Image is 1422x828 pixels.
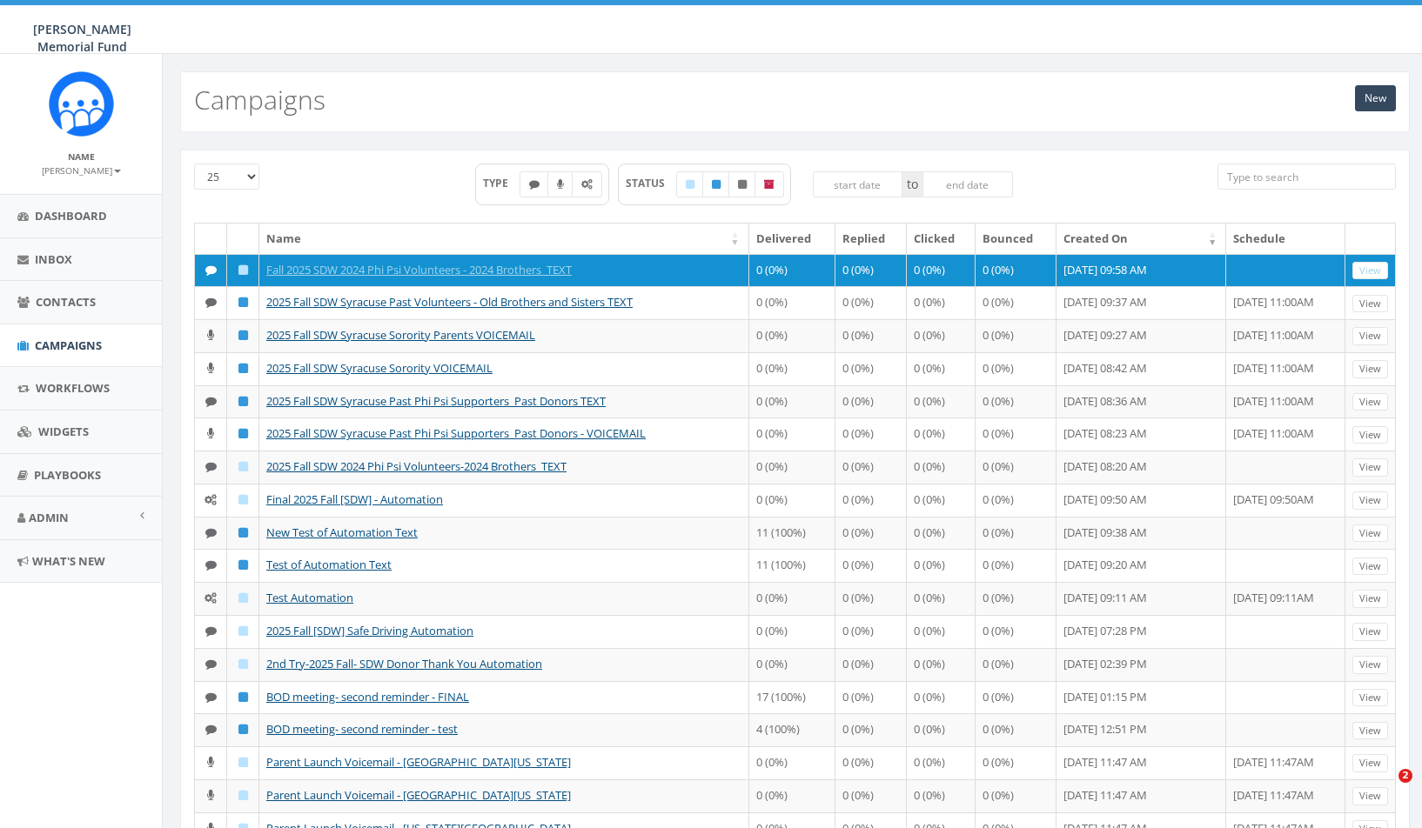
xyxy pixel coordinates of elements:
td: 0 (0%) [976,254,1056,287]
td: 11 (100%) [749,517,835,550]
td: 0 (0%) [749,254,835,287]
a: View [1352,689,1388,707]
td: [DATE] 02:39 PM [1056,648,1226,681]
label: Automated Message [572,171,602,197]
td: 0 (0%) [749,286,835,319]
a: View [1352,787,1388,805]
i: Published [238,297,248,308]
a: View [1352,393,1388,411]
label: Published [702,171,730,197]
span: Inbox [35,251,72,267]
th: Schedule [1226,224,1345,254]
span: Workflows [36,380,110,396]
th: Bounced [976,224,1056,254]
a: Test Automation [266,590,353,605]
i: Published [238,428,248,439]
a: 2025 Fall SDW Syracuse Sorority Parents VOICEMAIL [266,327,535,343]
td: 0 (0%) [835,352,907,385]
a: New Test of Automation Text [266,524,418,540]
span: Widgets [38,424,89,439]
span: Admin [29,510,69,525]
a: View [1352,491,1388,510]
td: 0 (0%) [907,484,976,517]
span: to [902,171,922,197]
td: [DATE] 11:00AM [1226,417,1345,451]
a: Parent Launch Voicemail - [GEOGRAPHIC_DATA][US_STATE] [266,754,571,770]
a: BOD meeting- second reminder - test [266,721,458,737]
a: View [1352,524,1388,543]
a: Fall 2025 SDW 2024 Phi Psi Volunteers - 2024 Brothers_TEXT [266,262,572,277]
td: [DATE] 11:00AM [1226,286,1345,319]
i: Automated Message [581,179,593,190]
i: Draft [238,592,248,604]
i: Published [238,527,248,538]
i: Draft [238,757,248,768]
td: 17 (100%) [749,681,835,714]
td: 0 (0%) [835,549,907,582]
label: Ringless Voice Mail [547,171,573,197]
th: Name: activate to sort column ascending [259,224,749,254]
label: Archived [755,171,784,197]
a: 2025 Fall SDW Syracuse Past Phi Psi Supporters_Past Donors TEXT [266,393,606,409]
td: [DATE] 11:47 AM [1056,779,1226,812]
a: 2025 Fall SDW Syracuse Past Volunteers - Old Brothers and Sisters TEXT [266,294,633,310]
i: Draft [238,461,248,472]
td: 0 (0%) [976,582,1056,615]
span: Playbooks [34,467,101,483]
a: [PERSON_NAME] [42,162,121,177]
a: 2025 Fall [SDW] Safe Driving Automation [266,623,473,638]
td: 0 (0%) [835,713,907,746]
i: Published [238,559,248,571]
span: [PERSON_NAME] Memorial Fund [33,21,131,55]
td: [DATE] 09:38 AM [1056,517,1226,550]
a: 2025 Fall SDW Syracuse Sorority VOICEMAIL [266,360,493,376]
td: 0 (0%) [907,417,976,451]
th: Replied [835,224,907,254]
i: Text SMS [205,658,217,670]
i: Unpublished [738,179,747,190]
td: 0 (0%) [976,451,1056,484]
td: 11 (100%) [749,549,835,582]
i: Draft [238,790,248,801]
i: Ringless Voice Mail [207,363,214,374]
td: 0 (0%) [907,319,976,352]
td: 0 (0%) [907,352,976,385]
small: Name [68,150,95,163]
td: 0 (0%) [976,385,1056,418]
td: [DATE] 09:11 AM [1056,582,1226,615]
td: 0 (0%) [976,549,1056,582]
td: 0 (0%) [749,417,835,451]
td: [DATE] 11:00AM [1226,352,1345,385]
a: Final 2025 Fall [SDW] - Automation [266,491,443,507]
td: 0 (0%) [749,648,835,681]
td: 0 (0%) [976,517,1056,550]
th: Delivered [749,224,835,254]
a: 2025 Fall SDW 2024 Phi Psi Volunteers-2024 Brothers_TEXT [266,458,567,474]
a: View [1352,722,1388,740]
td: 0 (0%) [907,648,976,681]
label: Unpublished [728,171,756,197]
td: 0 (0%) [976,746,1056,779]
td: [DATE] 09:50 AM [1056,484,1226,517]
h2: Campaigns [194,85,325,114]
td: 0 (0%) [976,681,1056,714]
i: Text SMS [205,264,217,276]
td: 0 (0%) [835,681,907,714]
a: 2nd Try-2025 Fall- SDW Donor Thank You Automation [266,656,542,671]
td: [DATE] 09:50AM [1226,484,1345,517]
td: 0 (0%) [835,517,907,550]
td: 0 (0%) [907,286,976,319]
td: 0 (0%) [976,286,1056,319]
td: 0 (0%) [749,779,835,812]
td: [DATE] 09:11AM [1226,582,1345,615]
i: Published [238,330,248,341]
td: 0 (0%) [749,352,835,385]
a: View [1352,262,1388,280]
td: [DATE] 08:42 AM [1056,352,1226,385]
td: 0 (0%) [835,648,907,681]
span: 2 [1399,769,1412,783]
input: Type to search [1217,164,1396,190]
i: Text SMS [205,461,217,472]
a: Test of Automation Text [266,557,392,572]
td: 0 (0%) [907,385,976,418]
